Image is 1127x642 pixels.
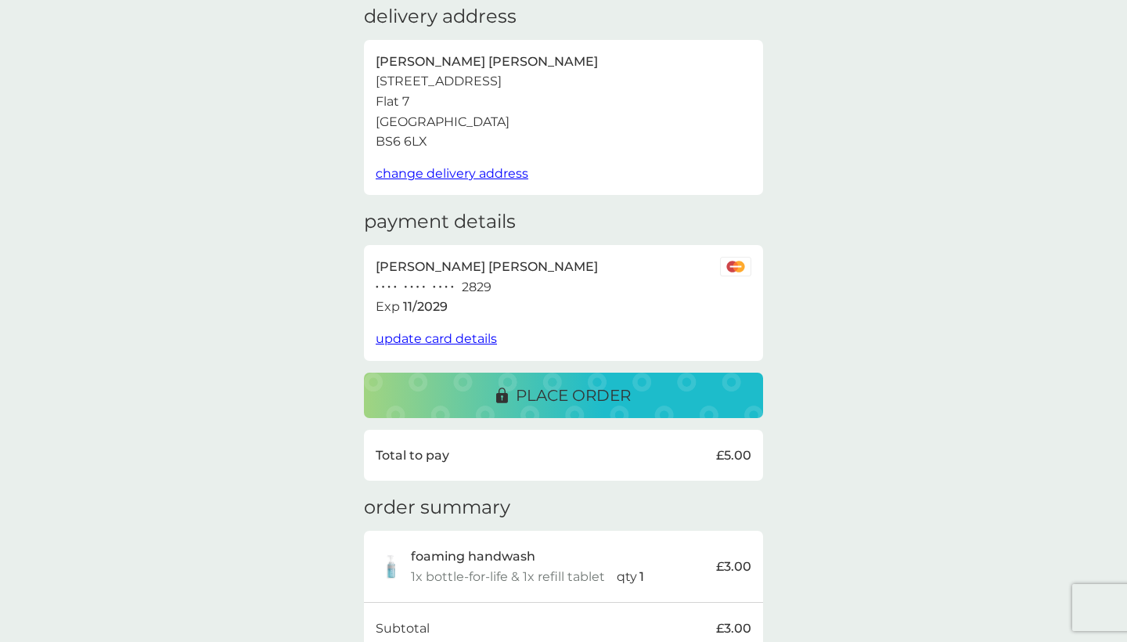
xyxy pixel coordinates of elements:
[639,567,644,587] p: 1
[410,283,413,291] p: ●
[617,567,637,587] p: qty
[376,329,497,349] button: update card details
[376,71,502,92] p: [STREET_ADDRESS]
[411,567,605,587] p: 1x bottle-for-life & 1x refill tablet
[405,283,408,291] p: ●
[716,619,751,639] p: £3.00
[376,52,598,72] p: [PERSON_NAME] [PERSON_NAME]
[403,297,448,317] p: 11 / 2029
[364,211,516,233] h3: payment details
[716,557,751,577] p: £3.00
[416,283,419,291] p: ●
[376,331,497,346] span: update card details
[376,92,409,112] p: Flat 7
[364,373,763,418] button: place order
[364,5,517,28] h3: delivery address
[445,283,448,291] p: ●
[439,283,442,291] p: ●
[376,283,379,291] p: ●
[376,297,400,317] p: Exp
[382,283,385,291] p: ●
[387,283,391,291] p: ●
[422,283,425,291] p: ●
[376,132,427,152] p: BS6 6LX
[376,166,528,181] span: change delivery address
[376,619,430,639] p: Subtotal
[411,546,535,567] p: foaming handwash
[376,112,509,132] p: [GEOGRAPHIC_DATA]
[376,257,598,277] p: [PERSON_NAME] [PERSON_NAME]
[394,283,397,291] p: ●
[364,496,510,519] h3: order summary
[376,445,449,466] p: Total to pay
[516,383,631,408] p: place order
[451,283,454,291] p: ●
[433,283,436,291] p: ●
[462,277,491,298] p: 2829
[716,445,751,466] p: £5.00
[376,164,528,184] button: change delivery address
